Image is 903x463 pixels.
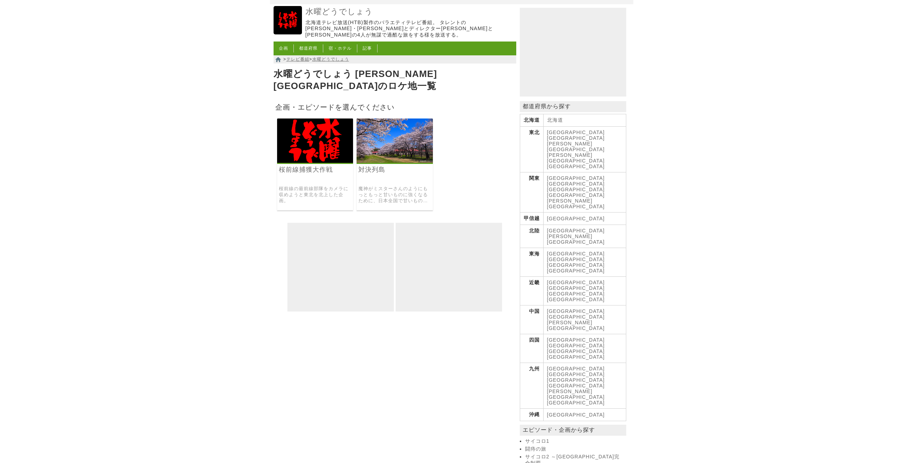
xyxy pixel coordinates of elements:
[547,257,605,262] a: [GEOGRAPHIC_DATA]
[274,66,516,94] h1: 水曜どうでしょう [PERSON_NAME][GEOGRAPHIC_DATA]のロケ地一覧
[547,204,605,209] a: [GEOGRAPHIC_DATA]
[547,135,605,141] a: [GEOGRAPHIC_DATA]
[547,383,605,388] a: [GEOGRAPHIC_DATA]
[547,262,605,268] a: [GEOGRAPHIC_DATA]
[525,446,624,452] a: 闘痔の旅
[547,400,605,406] a: [GEOGRAPHIC_DATA]
[279,46,288,51] a: 企画
[525,438,624,445] a: サイコロ1
[520,409,543,421] th: 沖縄
[358,186,431,204] a: 魔神がミスターさんのようにもっともっと甘いものに強くなるために、日本全国で甘いもの対決を繰り広げた企画。
[547,192,605,198] a: [GEOGRAPHIC_DATA]
[547,285,605,291] a: [GEOGRAPHIC_DATA]
[547,371,605,377] a: [GEOGRAPHIC_DATA]
[547,268,605,274] a: [GEOGRAPHIC_DATA]
[305,20,514,38] p: 北海道テレビ放送(HTB)製作のバラエティテレビ番組。 タレントの[PERSON_NAME]・[PERSON_NAME]とディレクター[PERSON_NAME]と[PERSON_NAME]の4人...
[547,314,605,320] a: [GEOGRAPHIC_DATA]
[547,388,605,400] a: [PERSON_NAME][GEOGRAPHIC_DATA]
[520,305,543,334] th: 中国
[547,366,605,371] a: [GEOGRAPHIC_DATA]
[547,187,605,192] a: [GEOGRAPHIC_DATA]
[547,320,605,331] a: [PERSON_NAME][GEOGRAPHIC_DATA]
[286,57,309,62] a: テレビ番組
[547,117,563,123] a: 北海道
[520,8,626,97] iframe: Advertisement
[520,277,543,305] th: 近畿
[363,46,372,51] a: 記事
[547,354,605,360] a: [GEOGRAPHIC_DATA]
[547,216,605,221] a: [GEOGRAPHIC_DATA]
[547,228,605,233] a: [GEOGRAPHIC_DATA]
[547,152,605,164] a: [PERSON_NAME][GEOGRAPHIC_DATA]
[547,181,605,187] a: [GEOGRAPHIC_DATA]
[520,363,543,409] th: 九州
[547,175,605,181] a: [GEOGRAPHIC_DATA]
[274,55,516,64] nav: > >
[279,166,352,174] a: 桜前線捕獲大作戦
[279,186,352,204] a: 桜前線の最前線部隊をカメラに収めようと東北を北上した企画。
[299,46,318,51] a: 都道府県
[547,377,605,383] a: [GEOGRAPHIC_DATA]
[547,280,605,285] a: [GEOGRAPHIC_DATA]
[547,141,605,152] a: [PERSON_NAME][GEOGRAPHIC_DATA]
[547,412,605,418] a: [GEOGRAPHIC_DATA]
[547,291,605,297] a: [GEOGRAPHIC_DATA]
[277,158,353,164] a: 水曜どうでしょう 桜前線捕獲大作戦
[547,251,605,257] a: [GEOGRAPHIC_DATA]
[274,6,302,34] img: 水曜どうでしょう
[520,127,543,172] th: 東北
[547,297,605,302] a: [GEOGRAPHIC_DATA]
[520,334,543,363] th: 四国
[329,46,352,51] a: 宿・ホテル
[357,158,433,164] a: 水曜どうでしょう 対決列島 〜the battle of sweets〜
[547,343,605,348] a: [GEOGRAPHIC_DATA]
[547,337,605,343] a: [GEOGRAPHIC_DATA]
[520,248,543,277] th: 東海
[277,118,353,163] img: 水曜どうでしょう 桜前線捕獲大作戦
[274,101,516,113] h2: 企画・エピソードを選んでください
[547,164,605,169] a: [GEOGRAPHIC_DATA]
[520,225,543,248] th: 北陸
[312,57,349,62] a: 水曜どうでしょう
[520,114,543,127] th: 北海道
[520,425,626,436] p: エピソード・企画から探す
[287,223,394,312] iframe: Advertisement
[274,29,302,35] a: 水曜どうでしょう
[520,213,543,225] th: 甲信越
[547,348,605,354] a: [GEOGRAPHIC_DATA]
[520,172,543,213] th: 関東
[547,198,593,204] a: [PERSON_NAME]
[396,223,502,312] iframe: Advertisement
[547,233,605,245] a: [PERSON_NAME][GEOGRAPHIC_DATA]
[547,129,605,135] a: [GEOGRAPHIC_DATA]
[358,166,431,174] a: 対決列島
[357,118,433,163] img: 水曜どうでしょう 対決列島 〜the battle of sweets〜
[305,7,514,17] a: 水曜どうでしょう
[547,308,605,314] a: [GEOGRAPHIC_DATA]
[520,101,626,112] p: 都道府県から探す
